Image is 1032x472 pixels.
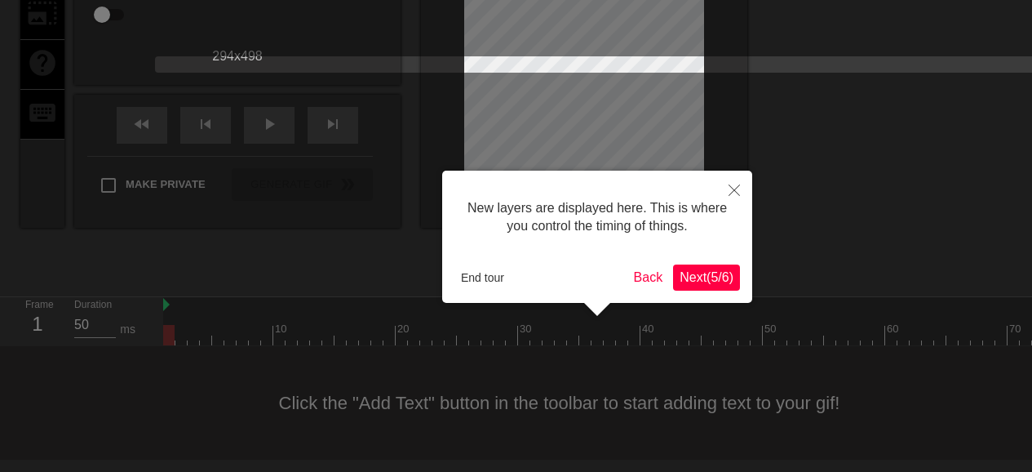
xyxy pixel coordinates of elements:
button: Next [673,265,740,291]
button: Back [627,265,670,291]
div: New layers are displayed here. This is where you control the timing of things. [454,183,740,252]
button: End tour [454,265,511,290]
button: Close [716,171,752,208]
span: Next ( 5 / 6 ) [680,270,733,284]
